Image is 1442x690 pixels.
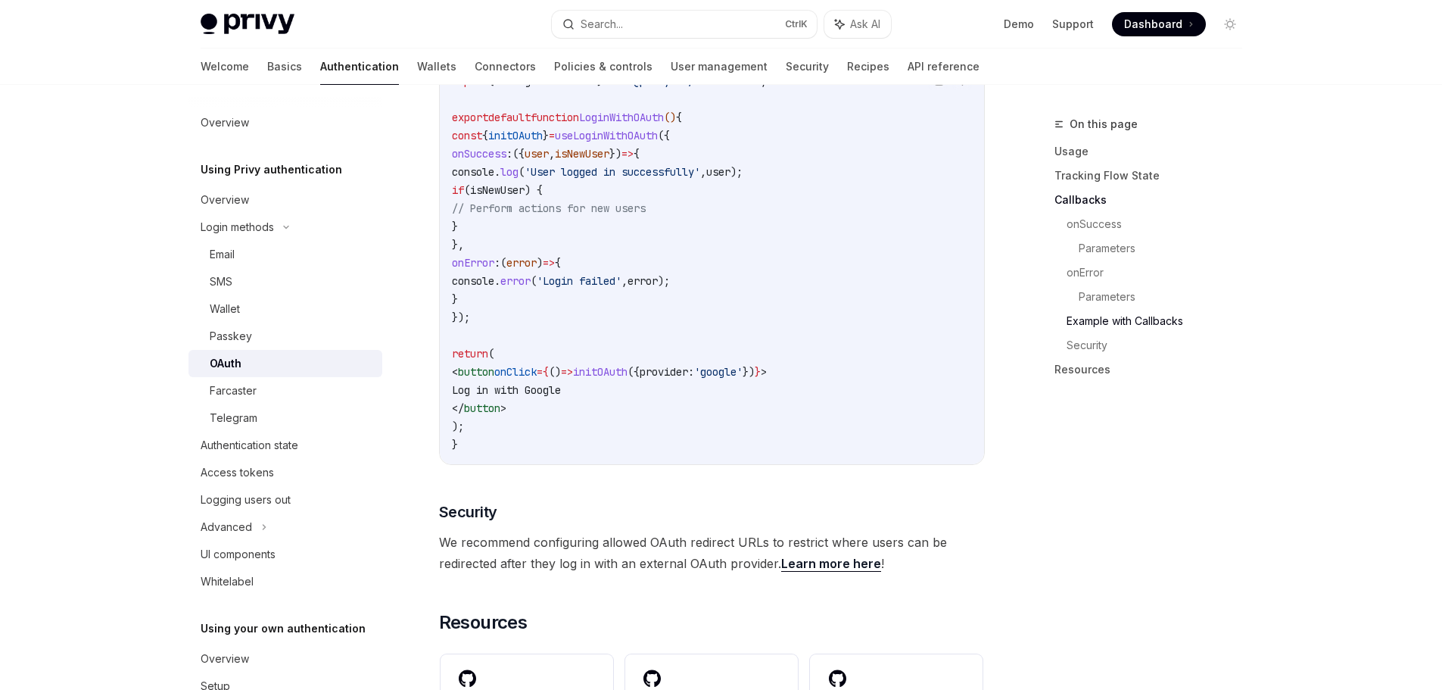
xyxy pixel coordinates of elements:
div: Authentication state [201,436,298,454]
a: User management [671,48,768,85]
span: ({ [512,147,525,161]
a: Logging users out [188,486,382,514]
a: onError [1067,261,1254,285]
span: ({ [628,365,640,379]
a: Dashboard [1112,12,1206,36]
span: . [494,165,500,179]
a: Parameters [1079,285,1254,309]
span: ); [730,165,743,179]
span: ( [488,347,494,361]
span: Ask AI [850,17,880,32]
div: Search... [581,15,623,33]
span: useLoginWithOAuth [555,129,658,142]
span: () [664,111,676,124]
span: Resources [439,610,528,635]
a: OAuth [188,350,382,377]
span: error [628,274,658,288]
span: ( [500,256,506,270]
a: SMS [188,268,382,295]
button: Search...CtrlK [552,11,817,38]
a: Authentication state [188,432,382,459]
span: user [706,165,730,179]
a: Tracking Flow State [1054,164,1254,188]
span: function [531,111,579,124]
a: Basics [267,48,302,85]
span: Log in with Google [452,383,561,397]
a: API reference [908,48,980,85]
a: Security [786,48,829,85]
a: UI components [188,541,382,568]
span: }, [452,238,464,251]
span: } [452,438,458,451]
span: : [494,256,500,270]
div: SMS [210,273,232,291]
span: On this page [1070,115,1138,133]
span: provider: [640,365,694,379]
a: Overview [188,109,382,136]
span: 'User logged in successfully' [525,165,700,179]
div: Passkey [210,327,252,345]
span: log [500,165,519,179]
span: console [452,165,494,179]
span: { [634,147,640,161]
span: ( [519,165,525,179]
span: }) [609,147,621,161]
a: Passkey [188,323,382,350]
a: Support [1052,17,1094,32]
span: isNewUser [470,183,525,197]
span: < [452,365,458,379]
span: </ [452,401,464,415]
span: > [761,365,767,379]
span: , [549,147,555,161]
a: Overview [188,186,382,214]
a: Telegram [188,404,382,432]
span: ) [537,256,543,270]
span: isNewUser [555,147,609,161]
span: } [543,129,549,142]
span: default [488,111,531,124]
span: }) [743,365,755,379]
span: : [506,147,512,161]
span: LoginWithOAuth [579,111,664,124]
span: if [452,183,464,197]
span: } [452,292,458,306]
a: Authentication [320,48,399,85]
span: const [452,129,482,142]
div: Login methods [201,218,274,236]
span: = [549,129,555,142]
span: // Perform actions for new users [452,201,646,215]
a: Wallet [188,295,382,323]
span: () [549,365,561,379]
a: Parameters [1079,236,1254,261]
img: light logo [201,14,294,35]
span: { [543,365,549,379]
span: button [464,401,500,415]
span: Security [439,501,497,523]
div: Overview [201,114,249,132]
span: }); [452,311,470,324]
div: Access tokens [201,464,274,482]
span: initOAuth [488,129,543,142]
span: error [506,256,537,270]
a: Wallets [417,48,456,85]
div: Telegram [210,409,257,427]
span: user [525,147,549,161]
span: onSuccess [452,147,506,161]
div: Advanced [201,518,252,536]
div: Logging users out [201,491,291,509]
span: 'Login failed' [537,274,621,288]
a: Security [1067,333,1254,357]
span: { [482,129,488,142]
span: ( [464,183,470,197]
span: button [458,365,494,379]
span: ( [531,274,537,288]
a: Email [188,241,382,268]
span: } [452,220,458,233]
span: console [452,274,494,288]
span: . [494,274,500,288]
a: Connectors [475,48,536,85]
span: ); [452,420,464,433]
div: UI components [201,545,276,564]
a: Policies & controls [554,48,652,85]
span: 'google' [694,365,743,379]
